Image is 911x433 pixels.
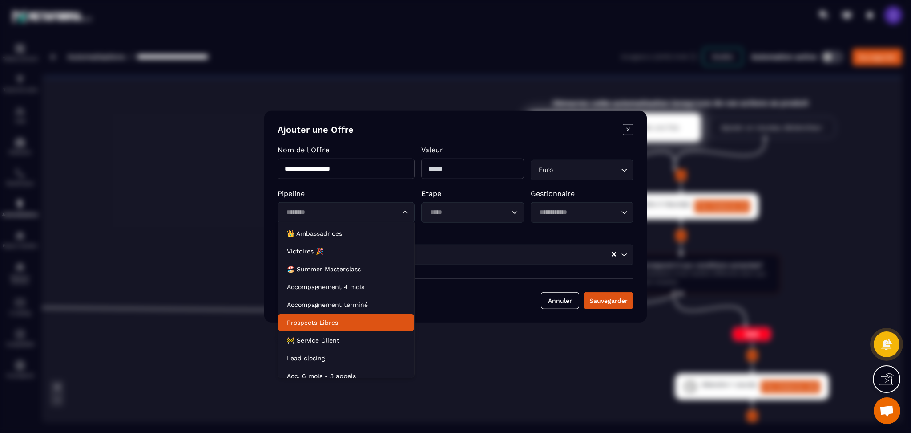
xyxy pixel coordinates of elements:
[340,249,611,259] input: Search for option
[555,165,619,175] input: Search for option
[278,202,415,222] div: Search for option
[427,207,509,217] input: Search for option
[287,247,405,256] p: Victoires 🎉
[287,336,405,345] p: 🚧 Service Client
[874,397,900,424] a: Ouvrir le chat
[287,282,405,291] p: Accompagnement 4 mois
[287,372,405,380] p: Acc. 6 mois - 3 appels
[278,231,633,240] p: Produit
[278,189,415,197] p: Pipeline
[287,318,405,327] p: Prospects Libres
[278,124,354,137] h4: Ajouter une Offre
[531,189,633,197] p: Gestionnaire
[536,165,555,175] span: Euro
[283,207,400,217] input: Search for option
[278,244,633,265] div: Search for option
[421,189,524,197] p: Etape
[421,146,524,154] p: Valeur
[421,202,524,222] div: Search for option
[536,207,619,217] input: Search for option
[531,159,633,180] div: Search for option
[584,292,633,309] button: Sauvegarder
[287,229,405,238] p: 👑 Ambassadrices
[541,292,579,309] button: Annuler
[278,146,415,154] p: Nom de l'Offre
[612,251,616,258] button: Clear Selected
[287,265,405,274] p: 🏖️ Summer Masterclass
[287,354,405,363] p: Lead closing
[531,202,633,222] div: Search for option
[287,300,405,309] p: Accompagnement terminé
